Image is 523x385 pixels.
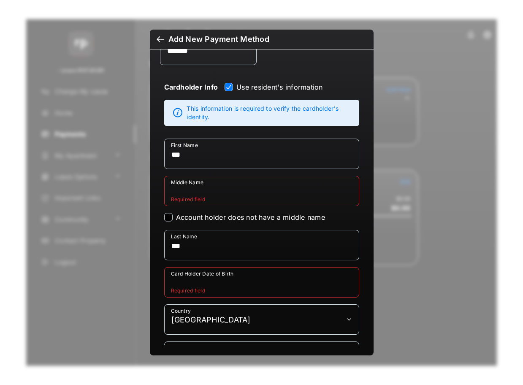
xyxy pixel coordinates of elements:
label: Account holder does not have a middle name [176,213,325,221]
label: Use resident's information [236,83,322,91]
span: This information is required to verify the cardholder's identity. [187,104,354,121]
div: payment_method_screening[postal_addresses][addressLine1] [164,341,359,376]
div: payment_method_screening[postal_addresses][country] [164,304,359,335]
strong: Cardholder Info [164,83,218,106]
div: Add New Payment Method [168,35,269,44]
